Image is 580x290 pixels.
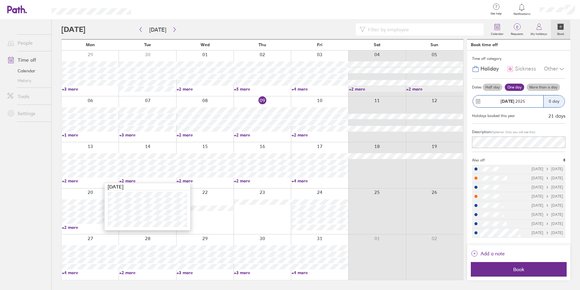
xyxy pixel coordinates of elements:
a: +2 more [234,132,291,138]
div: [DATE] [DATE] [531,222,563,226]
a: +2 more [292,132,348,138]
a: +4 more [292,178,348,184]
label: Half day [483,84,502,91]
label: My holidays [527,30,551,36]
a: +2 more [234,178,291,184]
a: History [2,76,51,85]
span: Mon [86,42,95,47]
div: [DATE] [DATE] [531,194,563,199]
span: Book [475,267,562,272]
button: [DATE] 20250 day [472,92,565,111]
span: Description [472,129,491,134]
a: Time off [2,54,51,66]
span: Dates [472,85,481,89]
span: Sat [374,42,380,47]
div: Holidays booked this year [472,114,515,118]
div: 0 day [543,95,565,107]
label: Calendar [487,30,507,36]
span: Tue [144,42,151,47]
span: Sun [430,42,438,47]
span: Sickness [515,66,536,72]
a: Calendar [2,66,51,76]
div: [DATE] [DATE] [531,185,563,189]
div: Other [544,63,565,75]
a: +2 more [406,86,463,92]
button: Book [471,262,567,277]
a: +2 more [119,270,176,275]
div: Time off category [472,54,565,63]
div: 21 days [548,113,565,119]
a: Notifications [512,3,532,16]
span: Get help [486,12,506,16]
button: [DATE] [144,25,171,35]
a: +3 more [177,270,233,275]
div: [DATE] [DATE] [531,212,563,217]
span: Fri [317,42,322,47]
span: Notifications [512,12,532,16]
a: +2 more [177,178,233,184]
a: +5 more [234,86,291,92]
a: People [2,37,51,49]
a: +3 more [62,86,119,92]
label: Book [554,30,568,36]
button: Add a note [471,249,505,258]
a: +2 more [349,86,406,92]
span: Also off [472,158,485,162]
span: Thu [258,42,266,47]
a: Book [551,20,570,39]
a: Calendar [487,20,507,39]
a: +4 more [62,270,119,275]
a: +2 more [177,132,233,138]
span: 0 [507,25,527,29]
label: One day [505,84,524,91]
span: 2025 [501,99,525,104]
div: [DATE] [DATE] [531,231,563,235]
a: +2 more [62,225,119,230]
label: Requests [507,30,527,36]
div: Book time off [471,42,498,47]
a: 0Requests [507,20,527,39]
a: +1 more [62,132,119,138]
span: Holiday [481,66,499,72]
a: +2 more [62,178,119,184]
strong: [DATE] [501,98,514,104]
div: [DATE] [105,183,190,190]
span: Wed [201,42,210,47]
div: [DATE] [DATE] [531,176,563,180]
a: Tools [2,90,51,102]
div: [DATE] [DATE] [531,203,563,208]
span: 8 [563,158,565,162]
a: My holidays [527,20,551,39]
a: +2 more [177,86,233,92]
a: +4 more [292,270,348,275]
label: More than a day [527,84,560,91]
a: +3 more [234,270,291,275]
span: Add a note [481,249,505,258]
div: [DATE] [DATE] [531,167,563,171]
a: +4 more [292,86,348,92]
span: (Optional. Only you will see this) [491,130,535,134]
input: Filter by employee [366,24,480,35]
a: +2 more [119,178,176,184]
a: +3 more [119,132,176,138]
a: Settings [2,107,51,119]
